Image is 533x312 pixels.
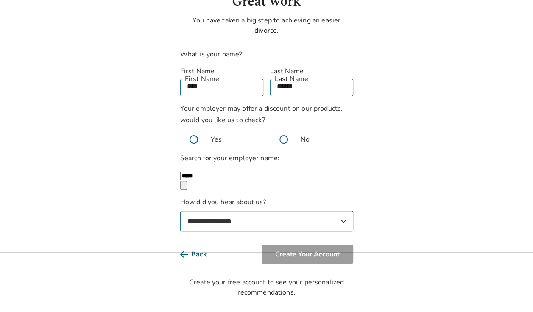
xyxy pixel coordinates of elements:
[180,245,220,264] button: Back
[301,134,310,145] span: No
[180,104,343,125] span: Your employer may offer a discount on our products, would you like us to check?
[270,66,353,76] label: Last Name
[180,50,243,59] label: What is your name?
[180,181,187,190] button: Clear
[180,211,353,231] select: How did you hear about us?
[262,245,353,264] button: Create Your Account
[180,66,263,76] label: First Name
[180,153,280,163] label: Search for your employer name:
[180,277,353,298] div: Create your free account to see your personalized recommendations.
[180,197,353,231] label: How did you hear about us?
[180,15,353,36] p: You have taken a big step to achieving an easier divorce.
[211,134,222,145] span: Yes
[491,271,533,312] iframe: Chat Widget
